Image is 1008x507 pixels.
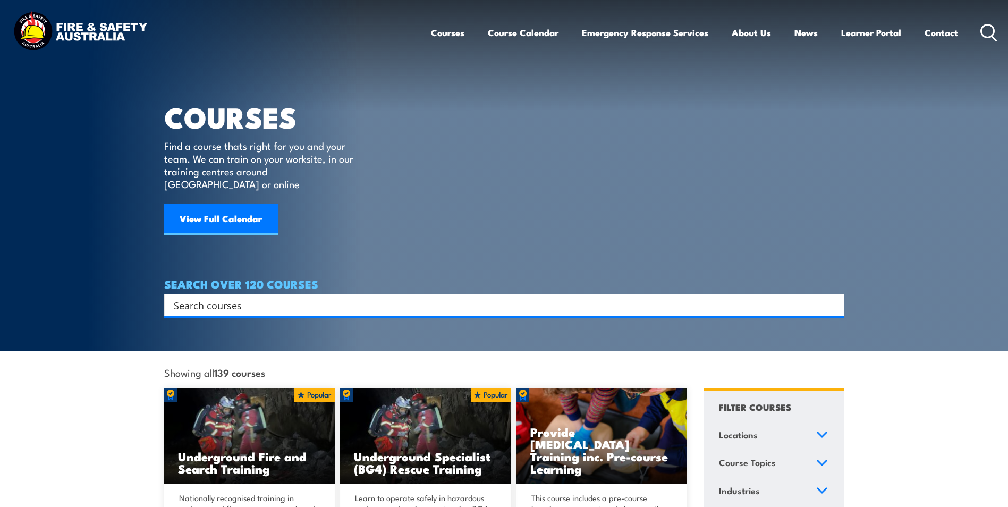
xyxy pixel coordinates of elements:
[174,297,821,313] input: Search input
[841,19,901,47] a: Learner Portal
[214,365,265,379] strong: 139 courses
[164,388,335,484] img: Underground mine rescue
[530,426,674,475] h3: Provide [MEDICAL_DATA] Training inc. Pre-course Learning
[714,478,833,506] a: Industries
[164,278,844,290] h4: SEARCH OVER 120 COURSES
[164,204,278,235] a: View Full Calendar
[176,298,823,312] form: Search form
[826,298,841,312] button: Search magnifier button
[488,19,558,47] a: Course Calendar
[431,19,464,47] a: Courses
[164,139,358,190] p: Find a course thats right for you and your team. We can train on your worksite, in our training c...
[719,400,791,414] h4: FILTER COURSES
[714,450,833,478] a: Course Topics
[340,388,511,484] img: Underground mine rescue
[582,19,708,47] a: Emergency Response Services
[794,19,818,47] a: News
[732,19,771,47] a: About Us
[925,19,958,47] a: Contact
[719,428,758,442] span: Locations
[178,450,321,475] h3: Underground Fire and Search Training
[719,484,760,498] span: Industries
[164,104,369,129] h1: COURSES
[164,367,265,378] span: Showing all
[354,450,497,475] h3: Underground Specialist (BG4) Rescue Training
[719,455,776,470] span: Course Topics
[516,388,688,484] img: Low Voltage Rescue and Provide CPR
[340,388,511,484] a: Underground Specialist (BG4) Rescue Training
[164,388,335,484] a: Underground Fire and Search Training
[714,422,833,450] a: Locations
[516,388,688,484] a: Provide [MEDICAL_DATA] Training inc. Pre-course Learning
